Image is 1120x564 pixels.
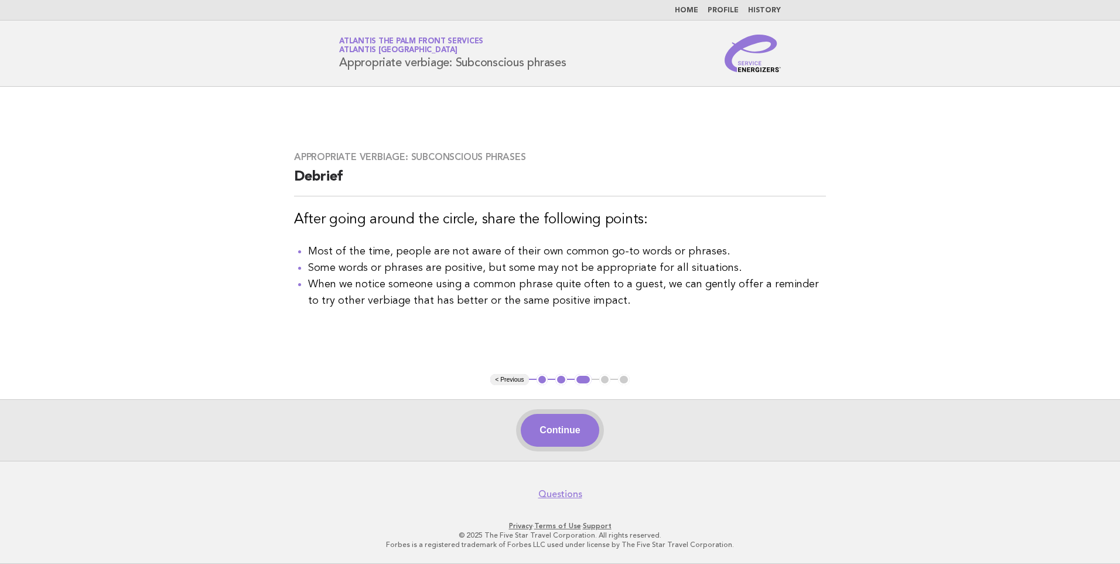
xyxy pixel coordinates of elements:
[509,522,532,530] a: Privacy
[202,521,918,531] p: · ·
[339,38,566,69] h1: Appropriate verbiage: Subconscious phrases
[339,47,457,55] span: Atlantis [GEOGRAPHIC_DATA]
[537,374,548,386] button: 1
[748,7,781,14] a: History
[583,522,612,530] a: Support
[575,374,592,386] button: 3
[294,168,826,196] h2: Debrief
[538,488,582,500] a: Questions
[202,531,918,540] p: © 2025 The Five Star Travel Corporation. All rights reserved.
[308,243,826,260] li: Most of the time, people are not aware of their own common go-to words or phrases.
[534,522,581,530] a: Terms of Use
[725,35,781,72] img: Service Energizers
[675,7,698,14] a: Home
[308,260,826,276] li: Some words or phrases are positive, but some may not be appropriate for all situations.
[294,210,826,229] h3: After going around the circle, share the following points:
[555,374,567,386] button: 2
[521,414,599,447] button: Continue
[339,38,483,54] a: Atlantis The Palm Front ServicesAtlantis [GEOGRAPHIC_DATA]
[294,151,826,163] h3: Appropriate verbiage: Subconscious phrases
[308,276,826,309] li: When we notice someone using a common phrase quite often to a guest, we can gently offer a remind...
[490,374,528,386] button: < Previous
[708,7,739,14] a: Profile
[202,540,918,549] p: Forbes is a registered trademark of Forbes LLC used under license by The Five Star Travel Corpora...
